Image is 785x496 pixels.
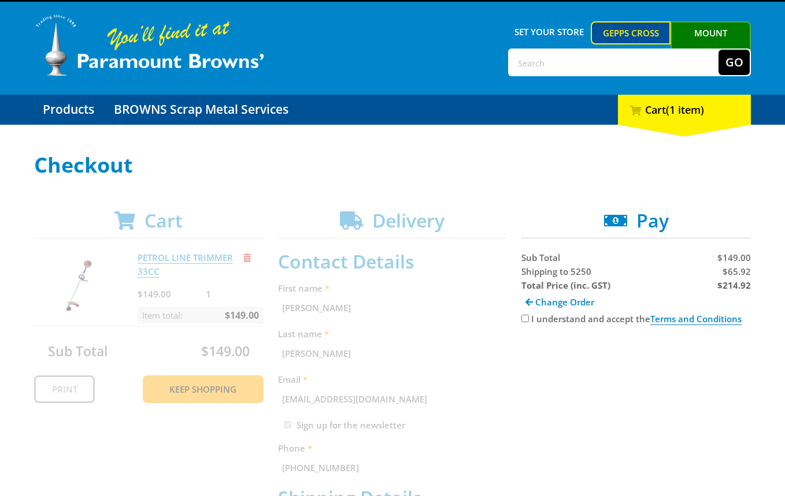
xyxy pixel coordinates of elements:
[618,95,751,125] div: Cart
[508,21,591,42] span: Set your store
[521,315,529,322] input: Please accept the terms and conditions.
[509,50,719,75] input: Search
[591,21,671,44] a: Gepps Cross
[719,50,750,75] button: Go
[650,313,742,325] a: Terms and Conditions
[521,252,560,263] span: Sub Total
[34,154,751,177] h1: Checkout
[717,279,751,291] strong: $214.92
[34,95,103,125] a: Go to the Products page
[521,279,610,291] strong: Total Price (inc. GST)
[717,252,751,263] span: $149.00
[723,266,751,277] span: $65.92
[34,13,265,77] img: Paramount Browns'
[636,208,669,233] span: Pay
[666,103,704,117] span: (1 item)
[531,313,742,325] label: I understand and accept the
[671,21,751,65] a: Mount [PERSON_NAME]
[521,292,598,312] a: Change Order
[535,296,594,308] span: Change Order
[105,95,297,125] a: Go to the BROWNS Scrap Metal Services page
[521,266,591,277] span: Shipping to 5250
